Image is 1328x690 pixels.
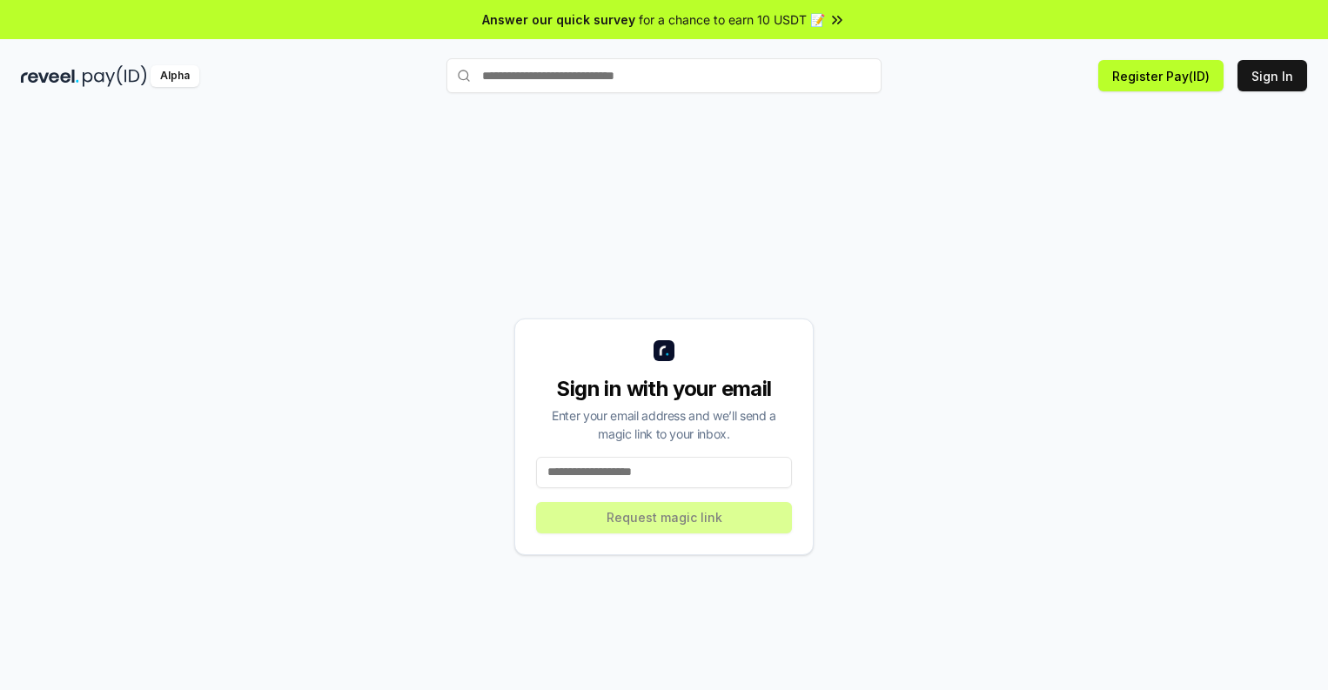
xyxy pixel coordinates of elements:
div: Alpha [151,65,199,87]
img: reveel_dark [21,65,79,87]
div: Enter your email address and we’ll send a magic link to your inbox. [536,406,792,443]
button: Sign In [1237,60,1307,91]
button: Register Pay(ID) [1098,60,1224,91]
span: for a chance to earn 10 USDT 📝 [639,10,825,29]
img: logo_small [654,340,674,361]
img: pay_id [83,65,147,87]
div: Sign in with your email [536,375,792,403]
span: Answer our quick survey [482,10,635,29]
